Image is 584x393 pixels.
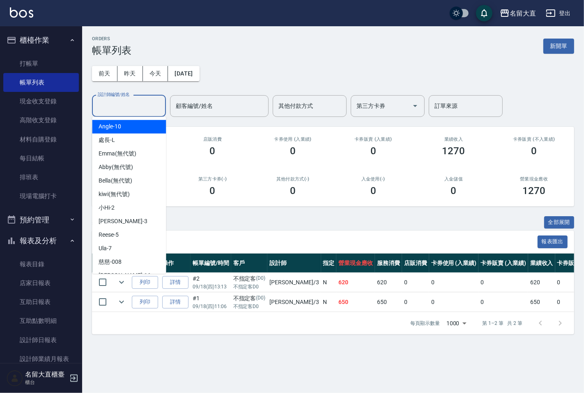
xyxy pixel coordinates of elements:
h3: 1270 [442,145,465,157]
td: 620 [375,273,402,292]
a: 每日結帳 [3,149,79,168]
th: 業績收入 [528,254,555,273]
p: 不指定客D0 [233,283,266,290]
img: Logo [10,7,33,18]
button: [DATE] [168,66,199,81]
button: 櫃檯作業 [3,30,79,51]
p: 不指定客D0 [233,303,266,310]
th: 操作 [160,254,191,273]
button: 今天 [143,66,168,81]
button: expand row [115,276,128,288]
label: 設計師編號/姓名 [98,91,130,98]
span: [PERSON_NAME] -3 [99,217,147,226]
button: 名留大直 [497,5,539,22]
th: 店販消費 [402,254,429,273]
h2: 卡券販賣 (入業績) [343,137,404,142]
div: 不指定客 [233,274,266,283]
button: Open [409,99,422,112]
a: 現金收支登錄 [3,92,79,111]
p: 櫃台 [25,379,67,386]
h3: 0 [210,145,216,157]
h3: 0 [290,145,296,157]
th: 營業現金應收 [336,254,375,273]
td: 0 [402,292,429,312]
a: 互助日報表 [3,292,79,311]
span: 訂單列表 [102,238,538,246]
h2: ORDERS [92,36,131,41]
a: 詳情 [162,276,189,289]
h2: 業績收入 [423,137,484,142]
th: 客戶 [231,254,268,273]
td: [PERSON_NAME] /3 [267,273,321,292]
h2: 入金使用(-) [343,176,404,182]
span: Angle -10 [99,122,121,131]
td: 0 [429,292,479,312]
h3: 0 [370,185,376,196]
p: 09/18 (四) 11:06 [193,303,229,310]
th: 卡券使用 (入業績) [429,254,479,273]
td: 650 [528,292,555,312]
button: 新開單 [543,39,574,54]
h2: 卡券使用 (入業績) [262,137,323,142]
a: 材料自購登錄 [3,130,79,149]
h3: 0 [370,145,376,157]
div: 不指定客 [233,294,266,303]
h3: 0 [290,185,296,196]
a: 高階收支登錄 [3,111,79,130]
button: 前天 [92,66,117,81]
h3: 帳單列表 [92,45,131,56]
h3: 0 [531,145,537,157]
h2: 其他付款方式(-) [262,176,323,182]
p: 09/18 (四) 13:13 [193,283,229,290]
p: (D0) [256,274,265,283]
th: 服務消費 [375,254,402,273]
a: 設計師日報表 [3,331,79,350]
p: 第 1–2 筆 共 2 筆 [483,320,522,327]
span: Reese -5 [99,231,119,239]
td: 0 [478,273,528,292]
a: 報表目錄 [3,255,79,274]
span: Ula -7 [99,244,112,253]
a: 報表匯出 [538,238,568,245]
td: 650 [336,292,375,312]
td: 650 [375,292,402,312]
p: (D0) [256,294,265,303]
img: Person [7,370,23,386]
p: 每頁顯示數量 [410,320,440,327]
td: 0 [429,273,479,292]
th: 指定 [321,254,337,273]
h5: 名留大直櫃臺 [25,370,67,379]
h2: 卡券販賣 (不入業績) [504,137,564,142]
td: 620 [336,273,375,292]
h3: 1270 [522,185,545,196]
h2: 營業現金應收 [504,176,564,182]
span: [PERSON_NAME] -16 [99,271,150,280]
a: 詳情 [162,296,189,308]
button: 列印 [132,296,158,308]
a: 互助點數明細 [3,311,79,330]
h2: 第三方卡券(-) [182,176,243,182]
h3: 0 [451,185,456,196]
button: save [476,5,492,21]
th: 設計師 [267,254,321,273]
a: 新開單 [543,42,574,50]
h2: 店販消費 [182,137,243,142]
td: N [321,292,337,312]
span: 小Hi -2 [99,203,115,212]
button: expand row [115,296,128,308]
button: 報表及分析 [3,230,79,251]
button: 登出 [543,6,574,21]
a: 設計師業績月報表 [3,350,79,368]
td: 0 [478,292,528,312]
span: Abby (無代號) [99,163,133,171]
h3: 0 [210,185,216,196]
span: 慈慈 -008 [99,258,122,266]
button: 列印 [132,276,158,289]
span: Emma (無代號) [99,149,136,158]
a: 排班表 [3,168,79,187]
button: 全部展開 [544,216,575,229]
th: 帳單編號/時間 [191,254,231,273]
a: 帳單列表 [3,73,79,92]
a: 店家日報表 [3,274,79,292]
a: 打帳單 [3,54,79,73]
